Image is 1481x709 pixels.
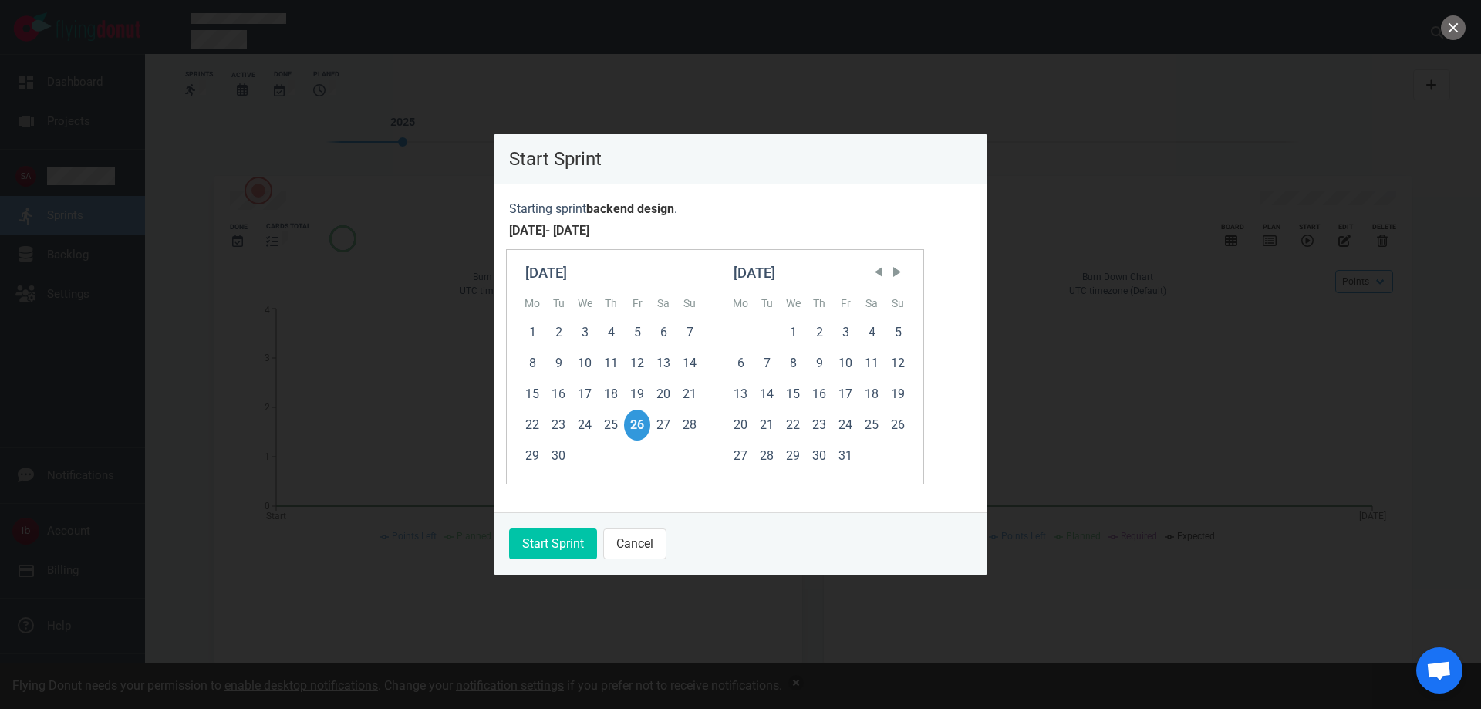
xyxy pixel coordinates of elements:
[545,379,572,410] div: Tue Sep 16 2025
[545,317,572,348] div: Tue Sep 02 2025
[806,317,832,348] div: Thu Oct 02 2025
[519,410,545,441] div: Mon Sep 22 2025
[1441,15,1466,40] button: close
[885,410,911,441] div: Sun Oct 26 2025
[624,379,650,410] div: Fri Sep 19 2025
[733,297,748,309] abbr: Monday
[813,297,825,309] abbr: Thursday
[832,410,859,441] div: Fri Oct 24 2025
[509,150,972,168] p: Start Sprint
[633,297,643,309] abbr: Friday
[754,348,780,379] div: Tue Oct 07 2025
[727,379,754,410] div: Mon Oct 13 2025
[780,441,806,471] div: Wed Oct 29 2025
[586,201,674,216] strong: backend design
[734,262,905,284] div: [DATE]
[572,410,598,441] div: Wed Sep 24 2025
[545,410,572,441] div: Tue Sep 23 2025
[525,297,540,309] abbr: Monday
[780,410,806,441] div: Wed Oct 22 2025
[519,317,545,348] div: Mon Sep 01 2025
[780,379,806,410] div: Wed Oct 15 2025
[519,441,545,471] div: Mon Sep 29 2025
[676,317,703,348] div: Sun Sep 07 2025
[806,410,832,441] div: Thu Oct 23 2025
[598,379,624,410] div: Thu Sep 18 2025
[754,441,780,471] div: Tue Oct 28 2025
[832,348,859,379] div: Fri Oct 10 2025
[605,297,617,309] abbr: Thursday
[519,348,545,379] div: Mon Sep 08 2025
[780,348,806,379] div: Wed Oct 08 2025
[509,200,972,218] div: Starting sprint .
[727,441,754,471] div: Mon Oct 27 2025
[859,379,885,410] div: Sat Oct 18 2025
[624,348,650,379] div: Fri Sep 12 2025
[624,410,650,441] div: Fri Sep 26 2025
[754,379,780,410] div: Tue Oct 14 2025
[727,348,754,379] div: Mon Oct 06 2025
[598,317,624,348] div: Thu Sep 04 2025
[553,297,565,309] abbr: Tuesday
[885,317,911,348] div: Sun Oct 05 2025
[676,410,703,441] div: Sun Sep 28 2025
[598,410,624,441] div: Thu Sep 25 2025
[786,297,801,309] abbr: Wednesday
[832,379,859,410] div: Fri Oct 17 2025
[650,410,676,441] div: Sat Sep 27 2025
[509,528,597,559] button: Start Sprint
[603,528,666,559] button: Cancel
[657,297,670,309] abbr: Saturday
[727,410,754,441] div: Mon Oct 20 2025
[572,317,598,348] div: Wed Sep 03 2025
[509,223,589,238] strong: [DATE] - [DATE]
[832,441,859,471] div: Fri Oct 31 2025
[859,348,885,379] div: Sat Oct 11 2025
[676,348,703,379] div: Sun Sep 14 2025
[1416,647,1462,694] div: Open de chat
[780,317,806,348] div: Wed Oct 01 2025
[806,379,832,410] div: Thu Oct 16 2025
[519,379,545,410] div: Mon Sep 15 2025
[761,297,773,309] abbr: Tuesday
[676,379,703,410] div: Sun Sep 21 2025
[832,317,859,348] div: Fri Oct 03 2025
[545,348,572,379] div: Tue Sep 09 2025
[865,297,878,309] abbr: Saturday
[683,297,696,309] abbr: Sunday
[806,441,832,471] div: Thu Oct 30 2025
[885,348,911,379] div: Sun Oct 12 2025
[806,348,832,379] div: Thu Oct 09 2025
[859,410,885,441] div: Sat Oct 25 2025
[859,317,885,348] div: Sat Oct 04 2025
[624,317,650,348] div: Fri Sep 05 2025
[572,379,598,410] div: Wed Sep 17 2025
[650,317,676,348] div: Sat Sep 06 2025
[525,262,697,284] div: [DATE]
[885,379,911,410] div: Sun Oct 19 2025
[841,297,851,309] abbr: Friday
[892,297,904,309] abbr: Sunday
[650,379,676,410] div: Sat Sep 20 2025
[650,348,676,379] div: Sat Sep 13 2025
[572,348,598,379] div: Wed Sep 10 2025
[598,348,624,379] div: Thu Sep 11 2025
[889,264,905,279] span: Next Month
[545,441,572,471] div: Tue Sep 30 2025
[754,410,780,441] div: Tue Oct 21 2025
[871,264,886,279] span: Previous Month
[578,297,592,309] abbr: Wednesday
